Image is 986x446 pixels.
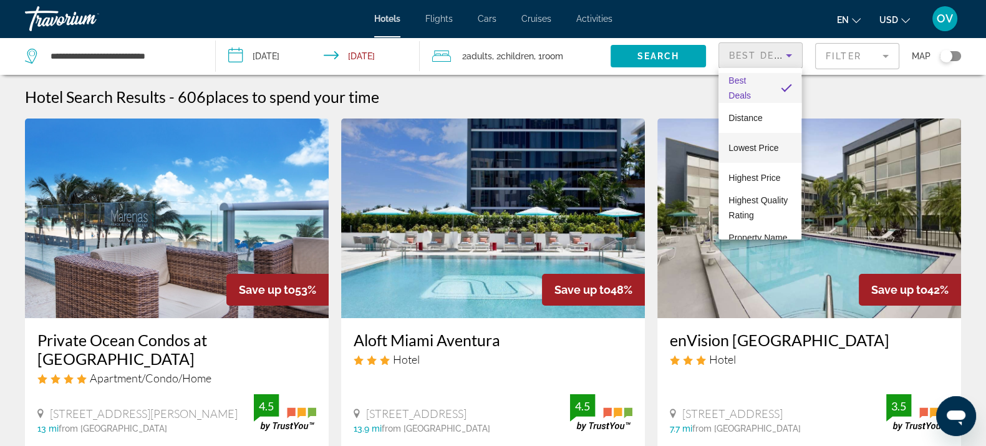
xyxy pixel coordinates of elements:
span: Highest Price [728,173,780,183]
span: Lowest Price [728,143,778,153]
span: Highest Quality Rating [728,195,788,220]
iframe: Кнопка запуска окна обмена сообщениями [936,396,976,436]
span: Best Deals [728,75,751,100]
span: Property Name [728,233,787,243]
div: Sort by [718,68,801,240]
span: Distance [728,113,762,123]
